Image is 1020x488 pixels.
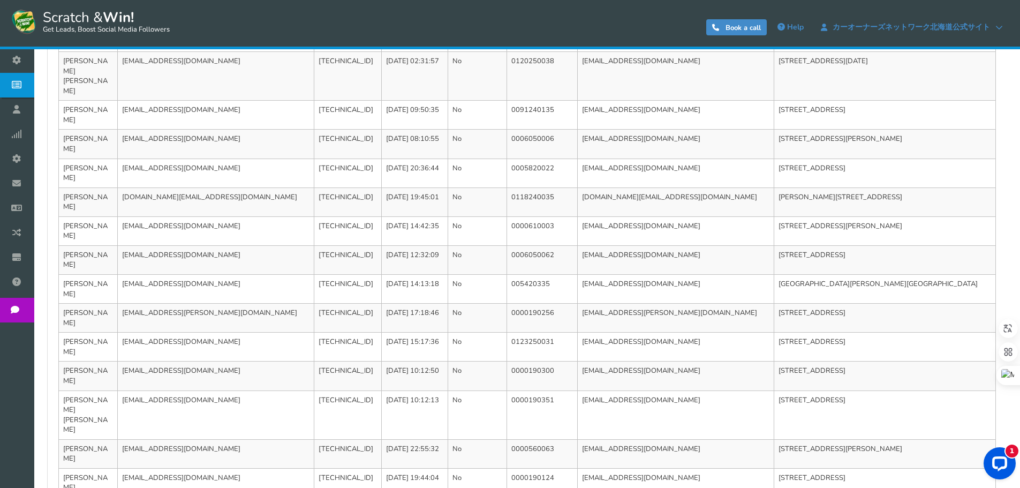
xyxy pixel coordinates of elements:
td: [TECHNICAL_ID] [314,101,382,130]
td: [DOMAIN_NAME][EMAIL_ADDRESS][DOMAIN_NAME] [118,187,314,216]
td: [PERSON_NAME][STREET_ADDRESS] [774,187,996,216]
span: カーオーナーズネットワーク北海道公式サイト [827,23,995,32]
div: キーワード流入 [124,64,172,71]
td: [PERSON_NAME] [59,101,118,130]
td: [TECHNICAL_ID] [314,304,382,333]
td: [PERSON_NAME] [59,187,118,216]
td: 0000190351 [507,391,577,439]
td: [EMAIL_ADDRESS][DOMAIN_NAME] [118,333,314,362]
td: 0000610003 [507,216,577,245]
td: [PERSON_NAME] [59,333,118,362]
td: [EMAIL_ADDRESS][DOMAIN_NAME] [118,362,314,391]
td: 0118240035 [507,187,577,216]
td: 0120250038 [507,52,577,101]
img: website_grey.svg [17,28,26,37]
td: [EMAIL_ADDRESS][DOMAIN_NAME] [118,159,314,187]
td: No [448,333,507,362]
td: [DATE] 20:36:44 [382,159,448,187]
td: [TECHNICAL_ID] [314,159,382,187]
td: [DATE] 12:32:09 [382,245,448,274]
td: No [448,362,507,391]
img: Scratch and Win [11,8,37,35]
td: 0006050062 [507,245,577,274]
div: ドメイン概要 [48,64,89,71]
td: [EMAIL_ADDRESS][DOMAIN_NAME] [118,391,314,439]
td: [EMAIL_ADDRESS][DOMAIN_NAME] [577,439,774,468]
td: [EMAIL_ADDRESS][DOMAIN_NAME] [577,101,774,130]
td: [EMAIL_ADDRESS][DOMAIN_NAME] [118,439,314,468]
img: tab_keywords_by_traffic_grey.svg [112,63,121,72]
td: [TECHNICAL_ID] [314,187,382,216]
td: [PERSON_NAME] [PERSON_NAME] [59,391,118,439]
td: 0000560063 [507,439,577,468]
td: [TECHNICAL_ID] [314,333,382,362]
small: Get Leads, Boost Social Media Followers [43,26,170,34]
td: [STREET_ADDRESS] [774,333,996,362]
div: ドメイン: [DOMAIN_NAME] [28,28,124,37]
td: [DATE] 08:10:55 [382,130,448,159]
td: [DATE] 15:17:36 [382,333,448,362]
td: 0000190256 [507,304,577,333]
td: No [448,101,507,130]
td: [EMAIL_ADDRESS][DOMAIN_NAME] [577,130,774,159]
td: [DATE] 10:12:13 [382,391,448,439]
td: [STREET_ADDRESS] [774,391,996,439]
td: No [448,245,507,274]
td: [EMAIL_ADDRESS][DOMAIN_NAME] [577,159,774,187]
td: [PERSON_NAME] [59,362,118,391]
td: [PERSON_NAME] [59,245,118,274]
td: [EMAIL_ADDRESS][DOMAIN_NAME] [577,391,774,439]
td: [EMAIL_ADDRESS][DOMAIN_NAME] [577,275,774,304]
td: [STREET_ADDRESS] [774,245,996,274]
td: No [448,304,507,333]
td: No [448,52,507,101]
td: [TECHNICAL_ID] [314,275,382,304]
td: [EMAIL_ADDRESS][DOMAIN_NAME] [118,52,314,101]
td: [EMAIL_ADDRESS][DOMAIN_NAME] [118,275,314,304]
td: [DOMAIN_NAME][EMAIL_ADDRESS][DOMAIN_NAME] [577,187,774,216]
td: [PERSON_NAME] [59,304,118,333]
div: v 4.0.25 [30,17,52,26]
td: [EMAIL_ADDRESS][DOMAIN_NAME] [118,101,314,130]
td: [TECHNICAL_ID] [314,439,382,468]
td: No [448,159,507,187]
td: [STREET_ADDRESS][PERSON_NAME] [774,130,996,159]
td: [TECHNICAL_ID] [314,391,382,439]
td: [EMAIL_ADDRESS][DOMAIN_NAME] [577,52,774,101]
td: [DATE] 02:31:57 [382,52,448,101]
td: [DATE] 17:18:46 [382,304,448,333]
img: tab_domain_overview_orange.svg [36,63,45,72]
td: [PERSON_NAME] [59,159,118,187]
td: [EMAIL_ADDRESS][DOMAIN_NAME] [118,130,314,159]
td: [PERSON_NAME] [59,439,118,468]
a: Book a call [706,19,767,35]
td: [TECHNICAL_ID] [314,245,382,274]
td: [TECHNICAL_ID] [314,52,382,101]
td: [GEOGRAPHIC_DATA][PERSON_NAME][GEOGRAPHIC_DATA] [774,275,996,304]
a: Scratch &Win! Get Leads, Boost Social Media Followers [11,8,170,35]
td: No [448,439,507,468]
td: [STREET_ADDRESS][PERSON_NAME] [774,439,996,468]
td: No [448,275,507,304]
td: [EMAIL_ADDRESS][DOMAIN_NAME] [577,362,774,391]
td: [EMAIL_ADDRESS][DOMAIN_NAME] [577,333,774,362]
span: Book a call [726,23,761,33]
td: [STREET_ADDRESS] [774,362,996,391]
td: No [448,216,507,245]
td: [PERSON_NAME] [59,275,118,304]
td: [STREET_ADDRESS][DATE] [774,52,996,101]
td: [DATE] 19:45:01 [382,187,448,216]
td: [EMAIL_ADDRESS][PERSON_NAME][DOMAIN_NAME] [118,304,314,333]
td: [DATE] 14:13:18 [382,275,448,304]
td: [EMAIL_ADDRESS][DOMAIN_NAME] [577,216,774,245]
td: [EMAIL_ADDRESS][DOMAIN_NAME] [118,216,314,245]
td: [PERSON_NAME][PERSON_NAME] [59,52,118,101]
td: [EMAIL_ADDRESS][PERSON_NAME][DOMAIN_NAME] [577,304,774,333]
td: [STREET_ADDRESS] [774,304,996,333]
td: [PERSON_NAME] [59,130,118,159]
td: No [448,130,507,159]
td: [STREET_ADDRESS][PERSON_NAME] [774,216,996,245]
span: Scratch & [37,8,170,35]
